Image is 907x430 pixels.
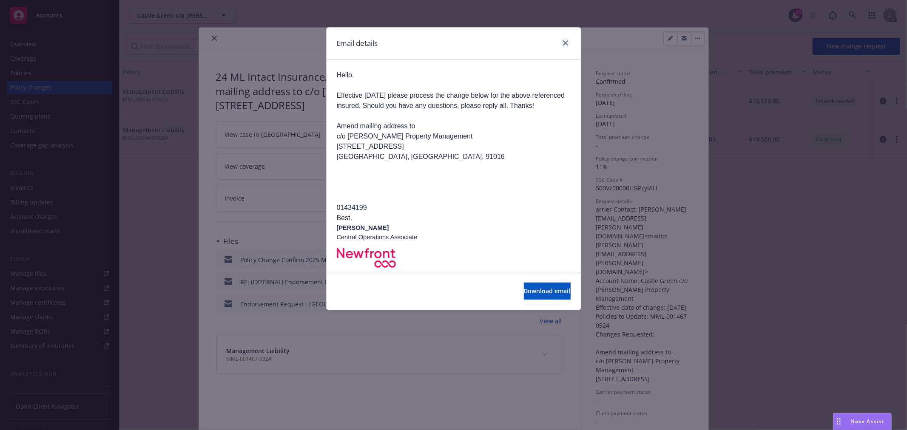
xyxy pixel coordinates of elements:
[851,418,884,425] span: Nova Assist
[337,248,396,268] img: 38jENea
[524,283,571,300] button: Download email
[833,413,892,430] button: Nova Assist
[833,413,844,430] div: Drag to move
[524,287,571,295] span: Download email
